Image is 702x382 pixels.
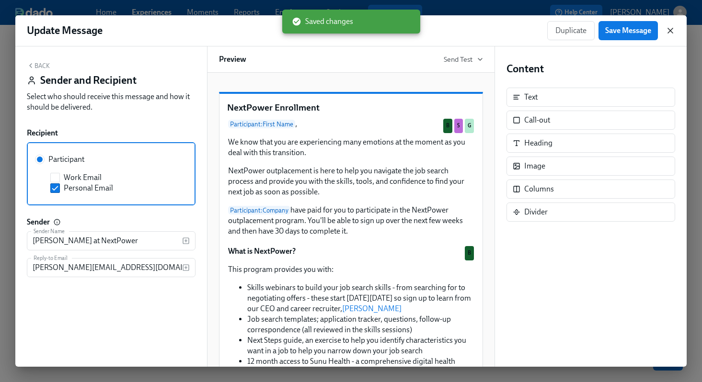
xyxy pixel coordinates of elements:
div: Heading [506,134,675,153]
button: Back [27,62,50,69]
div: Used by Bronze audience [443,119,452,133]
h4: Sender and Recipient [40,73,137,88]
div: Text [524,92,538,102]
button: Save Message [598,21,658,40]
div: Image [524,161,545,171]
div: Divider [506,202,675,222]
div: Divider [524,207,548,217]
div: Participant:First Name, We know that you are experiencing many emotions at the moment as you deal... [227,118,475,237]
div: Used by Gold audience [465,119,474,133]
svg: Insert text variable [182,237,190,245]
span: Participant [48,154,84,165]
span: Duplicate [555,26,587,35]
h1: Update Message [27,23,103,38]
div: Select who should receive this message and how it should be delivered. [27,91,196,112]
div: Call-out [524,115,550,125]
button: Duplicate [547,21,595,40]
div: Columns [524,184,554,194]
label: Sender [27,217,50,227]
svg: Will be shown as the sender's name in emails. The email address and Slack user cannot be customized. [54,219,60,225]
div: Used by Silver audience [454,119,463,133]
span: Personal Email [64,183,113,193]
div: Text [506,88,675,107]
p: NextPower Enrollment [227,101,475,114]
label: Recipient [27,128,58,138]
div: Call-out [506,111,675,130]
div: Image [506,157,675,176]
div: What is NextPower? This program provides you with: Skills webinars to build your job search skill... [227,245,475,378]
svg: Insert text variable [182,264,190,271]
div: Heading [524,138,552,148]
span: Work Email [64,172,102,183]
h6: Preview [219,54,246,65]
div: Columns [506,180,675,199]
div: Used by Bronze audience [465,246,474,260]
span: Save Message [605,26,651,35]
span: Saved changes [292,16,353,27]
h4: Content [506,62,675,76]
button: Send Test [444,55,483,64]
